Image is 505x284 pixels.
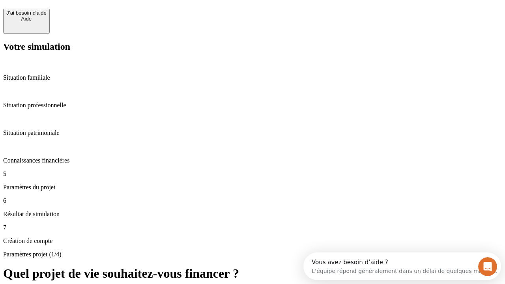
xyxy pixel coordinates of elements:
[3,129,502,136] p: Situation patrimoniale
[3,9,50,34] button: J’ai besoin d'aideAide
[478,257,497,276] iframe: Intercom live chat
[3,74,502,81] p: Situation familiale
[3,184,502,191] p: Paramètres du projet
[3,157,502,164] p: Connaissances financières
[3,224,502,231] p: 7
[3,102,502,109] p: Situation professionnelle
[3,211,502,218] p: Résultat de simulation
[8,13,194,21] div: L’équipe répond généralement dans un délai de quelques minutes.
[3,197,502,204] p: 6
[303,252,501,280] iframe: Intercom live chat discovery launcher
[3,41,502,52] h2: Votre simulation
[8,7,194,13] div: Vous avez besoin d’aide ?
[3,170,502,177] p: 5
[3,251,502,258] p: Paramètres projet (1/4)
[6,16,47,22] div: Aide
[3,266,502,281] h1: Quel projet de vie souhaitez-vous financer ?
[3,237,502,245] p: Création de compte
[3,3,217,25] div: Ouvrir le Messenger Intercom
[6,10,47,16] div: J’ai besoin d'aide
